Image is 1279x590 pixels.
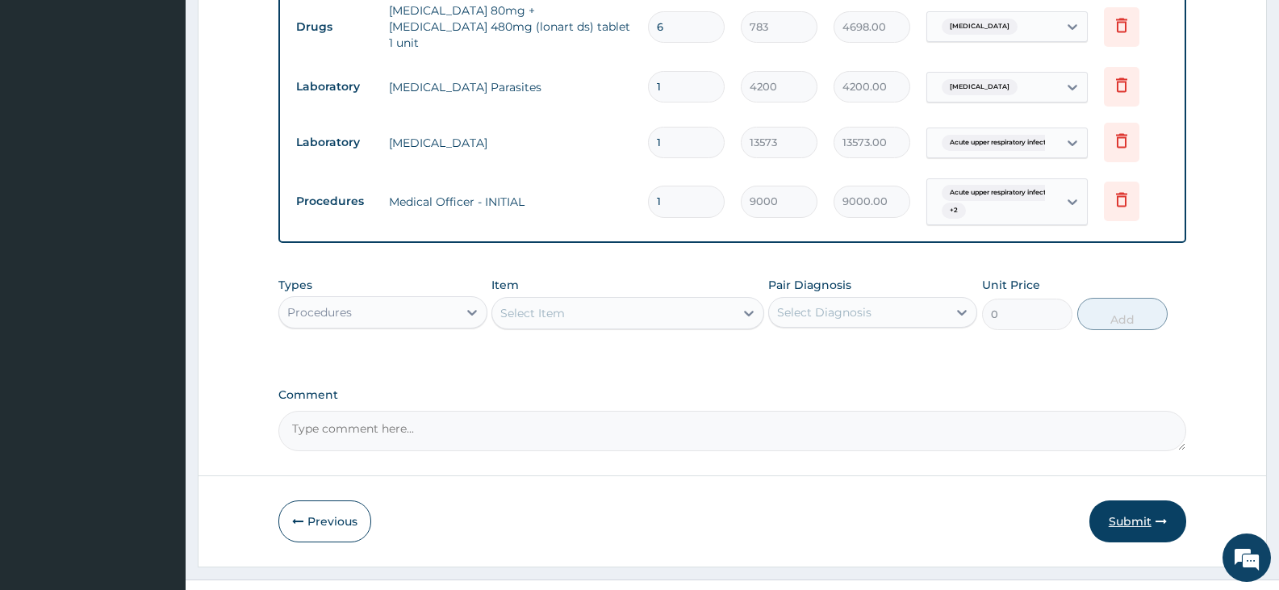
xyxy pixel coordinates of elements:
button: Previous [278,500,371,542]
label: Item [491,277,519,293]
label: Comment [278,388,1186,402]
div: Select Diagnosis [777,304,871,320]
div: Select Item [500,305,565,321]
label: Pair Diagnosis [768,277,851,293]
img: d_794563401_company_1708531726252_794563401 [30,81,65,121]
button: Submit [1089,500,1186,542]
td: Laboratory [288,72,381,102]
span: [MEDICAL_DATA] [942,19,1018,35]
td: [MEDICAL_DATA] [381,127,640,159]
td: Medical Officer - INITIAL [381,186,640,218]
span: + 2 [942,203,966,219]
td: Procedures [288,186,381,216]
td: [MEDICAL_DATA] Parasites [381,71,640,103]
button: Add [1077,298,1168,330]
span: Acute upper respiratory infect... [942,185,1059,201]
label: Unit Price [982,277,1040,293]
div: Chat with us now [84,90,271,111]
td: Drugs [288,12,381,42]
textarea: Type your message and hit 'Enter' [8,407,307,463]
span: [MEDICAL_DATA] [942,79,1018,95]
div: Minimize live chat window [265,8,303,47]
span: Acute upper respiratory infect... [942,135,1059,151]
td: Laboratory [288,128,381,157]
span: We're online! [94,186,223,349]
div: Procedures [287,304,352,320]
label: Types [278,278,312,292]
